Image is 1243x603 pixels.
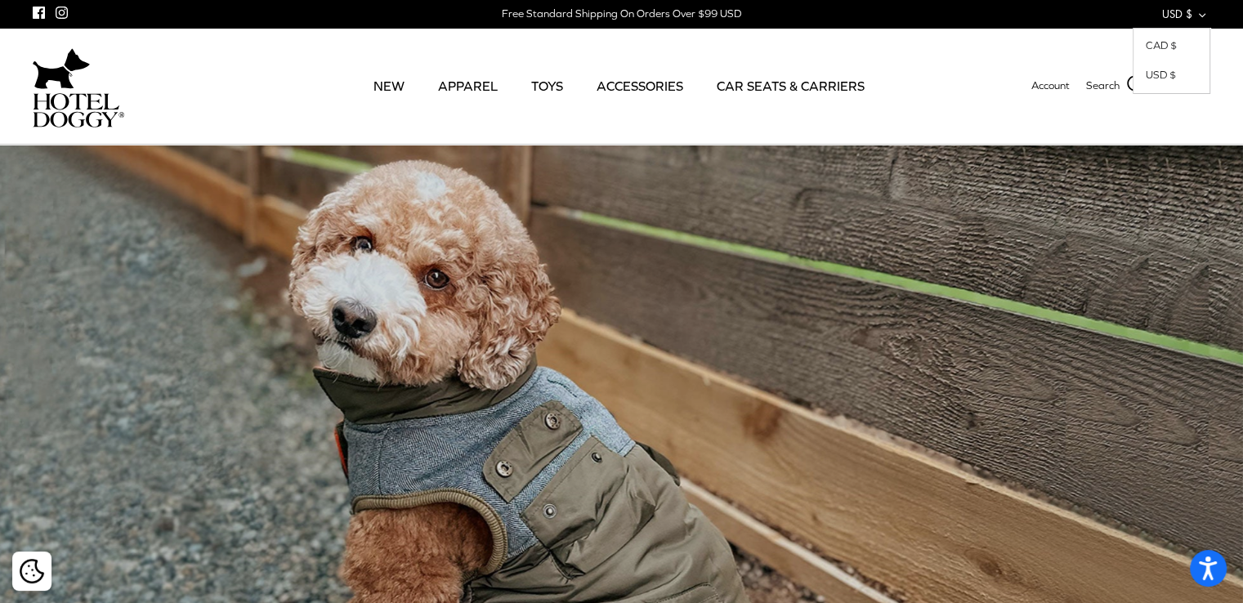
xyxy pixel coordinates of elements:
a: CAR SEATS & CARRIERS [702,58,879,114]
img: hoteldoggycom [33,93,124,127]
img: Cookie policy [20,559,44,583]
div: Primary navigation [243,58,995,114]
span: Account [1031,79,1070,92]
a: ACCESSORIES [582,58,698,114]
div: Cookie policy [12,552,51,591]
a: hoteldoggycom [33,44,124,127]
a: Search [1086,75,1146,96]
a: TOYS [516,58,578,114]
a: NEW [359,58,419,114]
a: Facebook [33,7,45,19]
img: dog-icon.svg [33,44,90,93]
a: APPAREL [423,58,512,114]
a: USD $ [1133,60,1209,92]
button: Cookie policy [17,557,46,586]
div: Free Standard Shipping On Orders Over $99 USD [502,7,741,21]
a: Account [1031,78,1070,95]
span: Search [1086,78,1120,95]
a: Instagram [56,7,68,19]
a: CAD $ [1133,29,1209,60]
a: Free Standard Shipping On Orders Over $99 USD [502,2,741,26]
